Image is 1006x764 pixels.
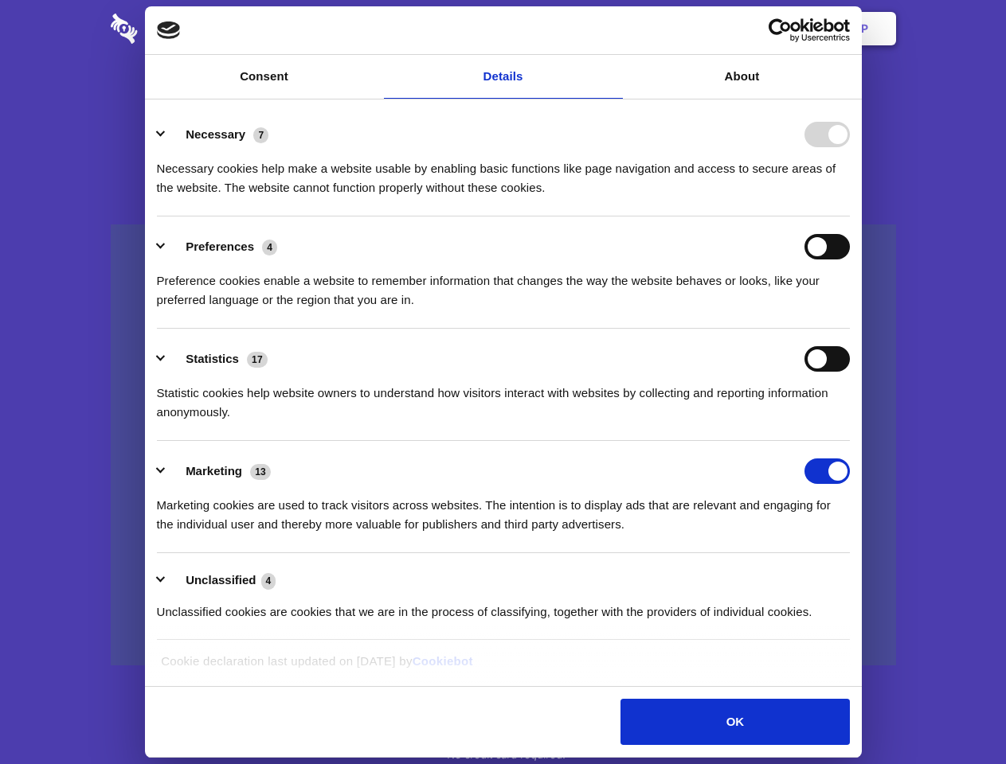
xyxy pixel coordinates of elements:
div: Preference cookies enable a website to remember information that changes the way the website beha... [157,259,850,310]
button: OK [620,699,849,745]
label: Preferences [186,240,254,253]
button: Marketing (13) [157,458,281,484]
label: Necessary [186,127,245,141]
span: 13 [250,464,271,480]
a: Wistia video thumbnail [111,224,896,666]
button: Preferences (4) [157,234,288,259]
img: logo [157,21,181,39]
a: Contact [646,4,719,53]
div: Cookie declaration last updated on [DATE] by [149,652,857,683]
div: Unclassified cookies are cookies that we are in the process of classifying, together with the pro... [157,591,850,622]
button: Unclassified (4) [157,571,286,591]
span: 4 [262,240,277,255]
h4: Auto-redaction of sensitive data, encrypted data sharing and self-destructing private chats. Shar... [111,145,896,197]
img: logo-wordmark-white-trans-d4663122ce5f474addd5e946df7df03e33cb6a1c49d2221995e7729f52c070b2.svg [111,14,247,44]
a: Pricing [468,4,537,53]
div: Marketing cookies are used to track visitors across websites. The intention is to display ads tha... [157,484,850,534]
span: 7 [253,127,268,143]
div: Statistic cookies help website owners to understand how visitors interact with websites by collec... [157,372,850,422]
label: Marketing [186,464,242,477]
button: Statistics (17) [157,346,278,372]
span: 4 [261,573,276,589]
div: Necessary cookies help make a website usable by enabling basic functions like page navigation and... [157,147,850,197]
a: Login [722,4,792,53]
a: Consent [145,55,384,99]
a: Details [384,55,623,99]
button: Necessary (7) [157,122,279,147]
a: Usercentrics Cookiebot - opens in a new window [710,18,850,42]
span: 17 [247,352,268,368]
a: About [623,55,862,99]
a: Cookiebot [413,654,473,668]
iframe: Drift Widget Chat Controller [926,684,987,745]
label: Statistics [186,352,239,365]
h1: Eliminate Slack Data Loss. [111,72,896,129]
